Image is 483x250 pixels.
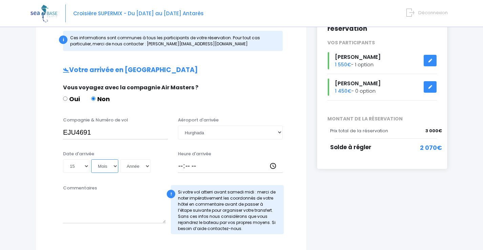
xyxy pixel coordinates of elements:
[322,39,442,46] div: VOS PARTICIPANTS
[167,190,175,198] div: !
[327,17,437,33] h2: Récapitulatif de votre réservation
[335,88,351,94] span: 1 450€
[330,128,388,134] span: Prix total de la réservation
[335,53,381,61] span: [PERSON_NAME]
[59,36,67,44] div: i
[178,117,219,123] label: Aéroport d'arrivée
[322,52,442,69] div: - 1 option
[425,128,442,134] span: 3 000€
[330,143,371,151] span: Solde à régler
[63,151,94,157] label: Date d'arrivée
[49,66,293,74] h2: Votre arrivée en [GEOGRAPHIC_DATA]
[418,9,448,16] span: Déconnexion
[178,151,211,157] label: Heure d'arrivée
[335,61,351,68] span: 1 550€
[63,94,80,104] label: Oui
[322,78,442,96] div: - 0 option
[322,115,442,122] span: MONTANT DE LA RÉSERVATION
[63,117,128,123] label: Compagnie & Numéro de vol
[335,79,381,87] span: [PERSON_NAME]
[63,31,283,51] div: Ces informations sont communes à tous les participants de votre réservation. Pour tout cas partic...
[171,185,284,234] div: Si votre vol atterri avant samedi midi : merci de noter impérativement les coordonnés de votre hô...
[91,96,96,101] input: Non
[63,185,97,191] label: Commentaires
[63,96,67,101] input: Oui
[91,94,110,104] label: Non
[63,84,198,91] span: Vous voyagez avec la compagnie Air Masters ?
[73,10,204,17] span: Croisière SUPERMIX - Du [DATE] au [DATE] Antarès
[420,143,442,152] span: 2 070€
